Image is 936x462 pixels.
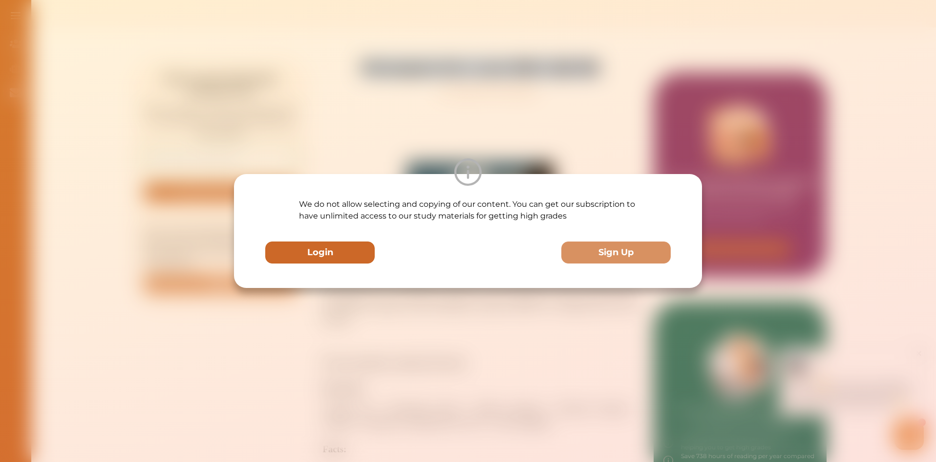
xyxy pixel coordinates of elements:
button: Login [265,242,375,264]
p: Hey there If you have any questions, I'm here to help! Just text back 'Hi' and choose from the fo... [85,33,215,62]
i: 1 [216,72,224,80]
div: Nini [110,16,121,26]
img: Nini [85,10,104,28]
span: 🌟 [195,52,204,62]
button: Sign Up [561,242,671,264]
span: 👋 [117,33,126,43]
p: We do not allow selecting and copying of our content. You can get our subscription to have unlimi... [299,198,637,222]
